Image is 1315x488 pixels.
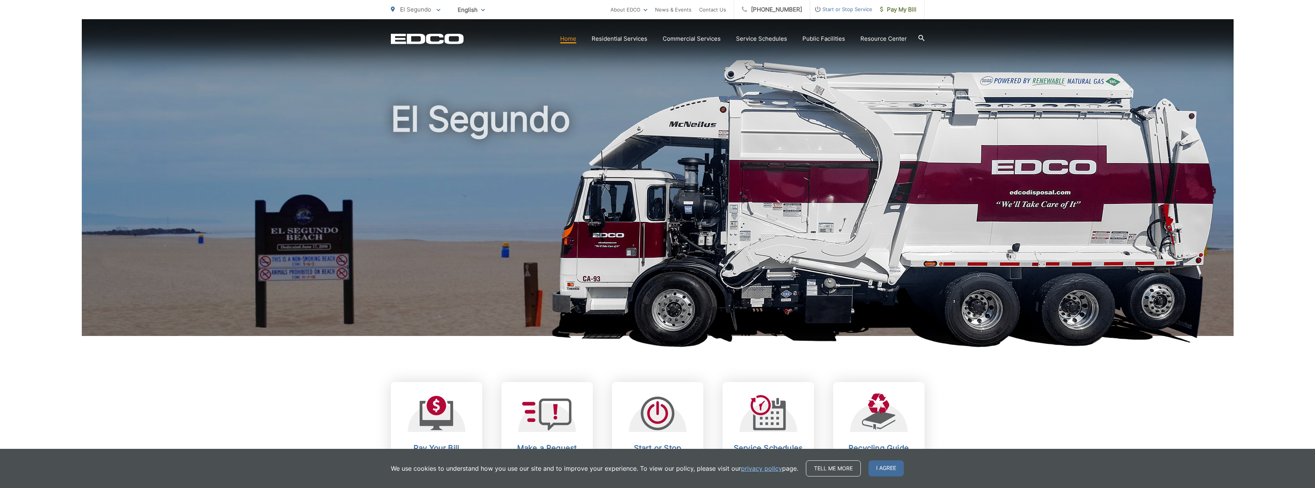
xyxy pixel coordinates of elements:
a: Service Schedules [736,34,787,43]
a: Public Facilities [802,34,845,43]
a: Home [560,34,576,43]
a: About EDCO [610,5,647,14]
a: privacy policy [741,464,782,473]
a: Resource Center [860,34,907,43]
p: We use cookies to understand how you use our site and to improve your experience. To view our pol... [391,464,798,473]
h2: Pay Your Bill [399,443,475,453]
a: News & Events [655,5,691,14]
span: I agree [868,460,904,476]
span: Pay My Bill [880,5,916,14]
h2: Service Schedules [730,443,806,453]
a: EDCD logo. Return to the homepage. [391,33,464,44]
a: Residential Services [592,34,647,43]
h1: El Segundo [391,100,925,343]
h2: Start or Stop Service [620,443,696,462]
a: Commercial Services [663,34,721,43]
a: Contact Us [699,5,726,14]
h2: Recycling Guide [841,443,917,453]
h2: Make a Request [509,443,585,453]
a: Tell me more [806,460,861,476]
span: English [452,3,491,17]
span: El Segundo [400,6,431,13]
